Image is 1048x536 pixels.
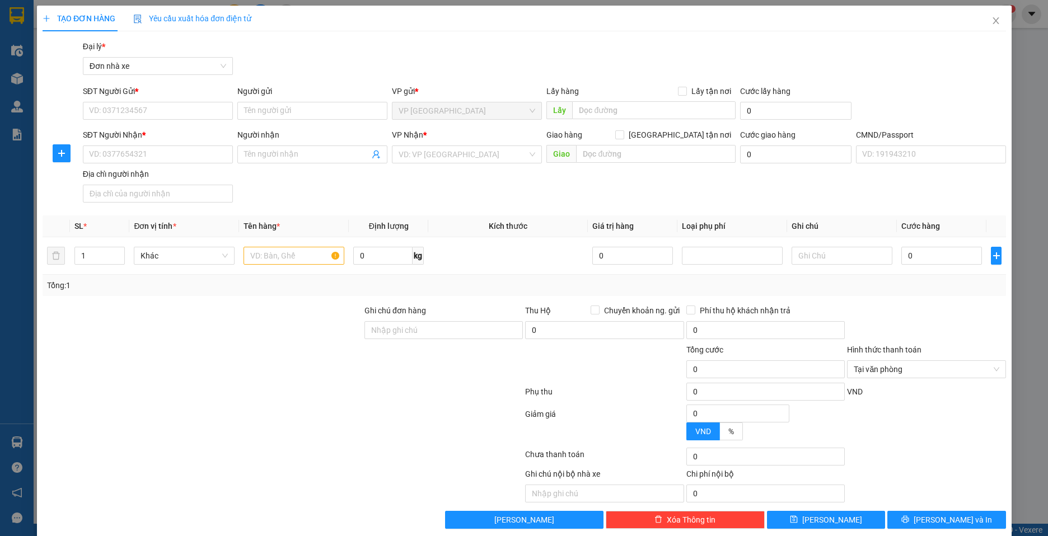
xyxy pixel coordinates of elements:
input: Dọc đường [572,101,735,119]
button: deleteXóa Thông tin [606,511,764,529]
input: VD: Bàn, Ghế [244,247,344,265]
span: kg [413,247,424,265]
span: delete [654,515,662,524]
label: Hình thức thanh toán [847,345,921,354]
span: Lấy hàng [546,87,579,96]
span: Cước hàng [901,222,940,231]
span: plus [53,149,69,158]
input: 0 [592,247,673,265]
img: icon [133,15,142,23]
th: Ghi chú [787,215,897,237]
label: Ghi chú đơn hàng [364,306,425,315]
div: SĐT Người Nhận [82,129,232,141]
input: Ghi chú đơn hàng [364,321,522,339]
span: [GEOGRAPHIC_DATA] tận nơi [624,129,735,141]
button: delete [47,247,65,265]
span: VP Phù Ninh [399,102,535,119]
span: Chuyển khoản ng. gửi [599,304,684,317]
div: VP gửi [392,85,542,97]
input: Ghi Chú [792,247,892,265]
input: Nhập ghi chú [525,485,684,502]
span: Tại văn phòng [854,361,999,378]
input: Địa chỉ của người nhận [82,185,232,203]
button: [PERSON_NAME] [445,511,603,529]
span: user-add [372,150,381,159]
span: TẠO ĐƠN HÀNG [43,14,115,23]
input: Dọc đường [576,145,735,163]
div: CMND/Passport [855,129,1005,141]
span: Tên hàng [244,222,280,231]
span: Đơn vị tính [134,222,176,231]
div: Chưa thanh toán [524,448,685,468]
th: Loại phụ phí [677,215,787,237]
span: save [790,515,798,524]
span: Đại lý [82,42,105,51]
div: Ghi chú nội bộ nhà xe [525,468,684,485]
span: plus [991,251,1001,260]
label: Cước lấy hàng [740,87,790,96]
span: VND [695,427,710,436]
span: Đơn nhà xe [89,58,226,74]
div: SĐT Người Gửi [82,85,232,97]
span: Xóa Thông tin [667,514,715,526]
div: Người nhận [237,129,387,141]
button: plus [52,144,70,162]
button: plus [991,247,1002,265]
span: Phí thu hộ khách nhận trả [695,304,794,317]
span: SL [74,222,83,231]
div: Chi phí nội bộ [686,468,844,485]
span: Kích thước [489,222,527,231]
div: Giảm giá [524,408,685,445]
span: Giá trị hàng [592,222,634,231]
span: VP Nhận [392,130,423,139]
span: Lấy [546,101,572,119]
span: [PERSON_NAME] [494,514,554,526]
button: printer[PERSON_NAME] và In [887,511,1006,529]
span: Giao hàng [546,130,582,139]
div: Tổng: 1 [47,279,405,291]
input: Cước giao hàng [740,145,851,163]
span: Giao [546,145,576,163]
div: Địa chỉ người nhận [82,168,232,180]
span: Tổng cước [686,345,723,354]
span: Định lượng [368,222,408,231]
button: save[PERSON_NAME] [766,511,885,529]
div: Người gửi [237,85,387,97]
label: Cước giao hàng [740,130,795,139]
span: printer [901,515,909,524]
span: close [991,16,1000,25]
span: [PERSON_NAME] và In [914,514,992,526]
span: Thu Hộ [525,306,551,315]
span: VND [847,387,863,396]
div: Phụ thu [524,385,685,405]
span: Khác [141,247,228,264]
span: plus [43,15,50,22]
span: [PERSON_NAME] [802,514,862,526]
input: Cước lấy hàng [740,102,851,120]
span: Lấy tận nơi [686,85,735,97]
span: Yêu cầu xuất hóa đơn điện tử [133,14,251,23]
button: Close [980,6,1011,37]
span: % [728,427,733,436]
